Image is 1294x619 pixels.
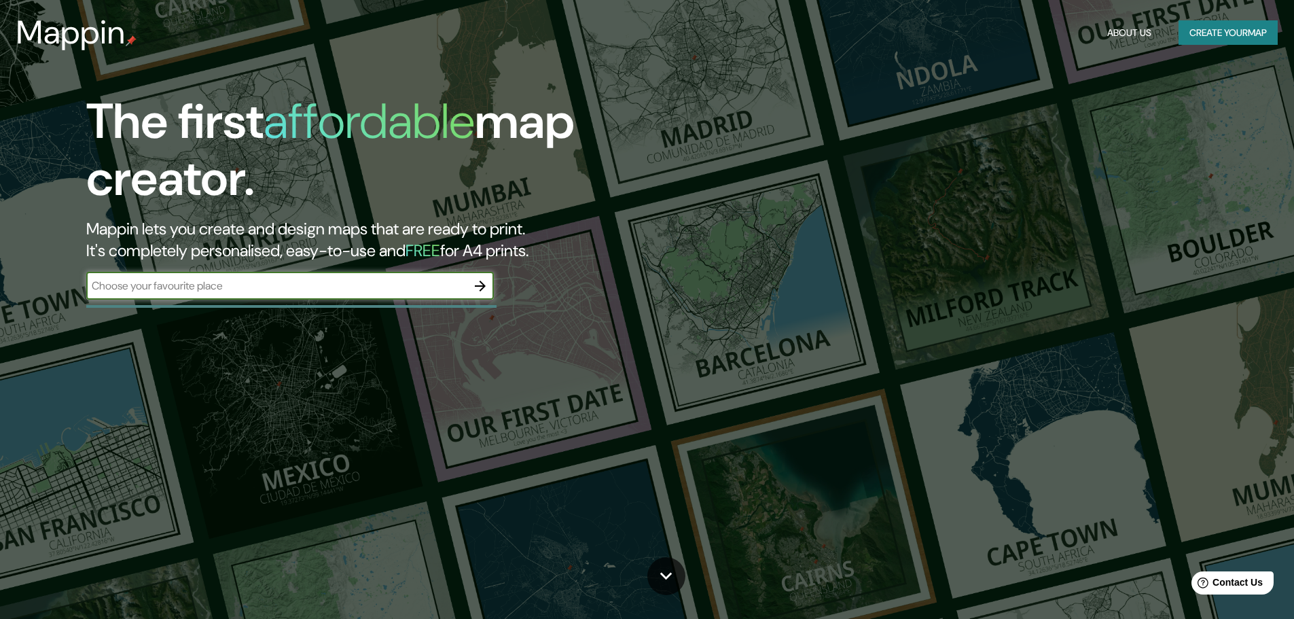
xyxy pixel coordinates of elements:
h5: FREE [406,240,440,261]
img: mappin-pin [126,35,137,46]
iframe: Help widget launcher [1173,566,1279,604]
h1: The first map creator. [86,93,734,218]
input: Choose your favourite place [86,278,467,294]
h1: affordable [264,90,475,153]
button: About Us [1102,20,1157,46]
h2: Mappin lets you create and design maps that are ready to print. It's completely personalised, eas... [86,218,734,262]
h3: Mappin [16,14,126,52]
button: Create yourmap [1179,20,1278,46]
